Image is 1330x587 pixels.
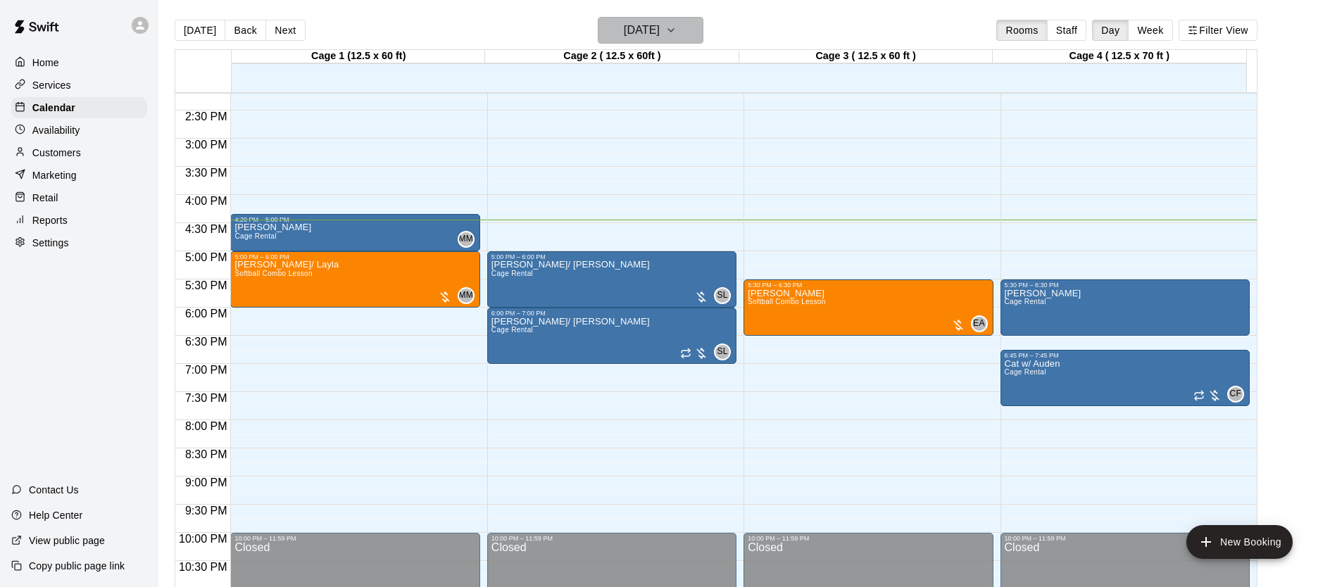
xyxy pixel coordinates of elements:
[234,232,276,240] span: Cage Rental
[182,111,231,122] span: 2:30 PM
[182,336,231,348] span: 6:30 PM
[175,533,230,545] span: 10:00 PM
[1000,350,1250,406] div: 6:45 PM – 7:45 PM: Cat w/ Auden
[1005,298,1046,305] span: Cage Rental
[234,253,475,260] div: 5:00 PM – 6:00 PM
[230,251,479,308] div: 5:00 PM – 6:00 PM: Mary w/ Layla
[720,287,731,304] span: Shayla Lombari
[491,253,732,260] div: 5:00 PM – 6:00 PM
[230,214,479,251] div: 4:20 PM – 5:00 PM: Mary
[11,187,147,208] a: Retail
[717,345,727,359] span: SL
[1005,352,1246,359] div: 6:45 PM – 7:45 PM
[748,298,825,305] span: Softball Combo Lesson
[11,142,147,163] a: Customers
[182,139,231,151] span: 3:00 PM
[1092,20,1129,41] button: Day
[487,308,736,364] div: 6:00 PM – 7:00 PM: Shayla w/ Kenzie
[32,56,59,70] p: Home
[32,213,68,227] p: Reports
[11,120,147,141] a: Availability
[1005,368,1046,376] span: Cage Rental
[491,326,533,334] span: Cage Rental
[993,50,1246,63] div: Cage 4 ( 12.5 x 70 ft )
[32,78,71,92] p: Services
[1000,279,1250,336] div: 5:30 PM – 6:30 PM: Dodd
[182,476,231,488] span: 9:00 PM
[182,251,231,263] span: 5:00 PM
[11,210,147,231] a: Reports
[717,289,727,303] span: SL
[182,308,231,320] span: 6:00 PM
[11,165,147,186] a: Marketing
[739,50,993,63] div: Cage 3 ( 12.5 x 60 ft )
[744,279,993,336] div: 5:30 PM – 6:30 PM: Ella w Grace
[491,535,732,542] div: 10:00 PM – 11:59 PM
[234,535,475,542] div: 10:00 PM – 11:59 PM
[234,270,312,277] span: Softball Combo Lesson
[996,20,1047,41] button: Rooms
[32,146,81,160] p: Customers
[1233,386,1244,403] span: Caitlyn Fallon
[1005,282,1246,289] div: 5:30 PM – 6:30 PM
[463,287,475,304] span: Mary C McGovern
[182,448,231,460] span: 8:30 PM
[29,559,125,573] p: Copy public page link
[714,343,731,360] div: Shayla Lombari
[720,343,731,360] span: Shayla Lombari
[175,20,225,41] button: [DATE]
[182,279,231,291] span: 5:30 PM
[485,50,739,63] div: Cage 2 ( 12.5 x 60ft )
[458,231,475,248] div: Mary C McGovern
[234,216,475,223] div: 4:20 PM – 5:00 PM
[29,534,105,548] p: View public page
[458,287,475,304] div: Mary C McGovern
[1047,20,1087,41] button: Staff
[624,20,660,40] h6: [DATE]
[32,191,58,205] p: Retail
[29,483,79,497] p: Contact Us
[11,97,147,118] a: Calendar
[748,535,989,542] div: 10:00 PM – 11:59 PM
[232,50,485,63] div: Cage 1 (12.5 x 60 ft)
[1186,525,1293,559] button: add
[182,167,231,179] span: 3:30 PM
[1227,386,1244,403] div: Caitlyn Fallon
[32,123,80,137] p: Availability
[680,348,691,359] span: Recurring event
[11,52,147,73] a: Home
[458,289,473,303] span: MM
[491,310,732,317] div: 6:00 PM – 7:00 PM
[32,236,69,250] p: Settings
[1179,20,1257,41] button: Filter View
[32,101,75,115] p: Calendar
[32,168,77,182] p: Marketing
[182,195,231,207] span: 4:00 PM
[748,282,989,289] div: 5:30 PM – 6:30 PM
[598,17,703,44] button: [DATE]
[458,232,473,246] span: MM
[463,231,475,248] span: Mary C McGovern
[182,364,231,376] span: 7:00 PM
[175,561,230,573] span: 10:30 PM
[1193,390,1205,401] span: Recurring event
[11,75,147,96] a: Services
[491,270,533,277] span: Cage Rental
[11,232,147,253] a: Settings
[973,317,985,331] span: EA
[182,392,231,404] span: 7:30 PM
[182,420,231,432] span: 8:00 PM
[225,20,266,41] button: Back
[29,508,82,522] p: Help Center
[265,20,305,41] button: Next
[1128,20,1172,41] button: Week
